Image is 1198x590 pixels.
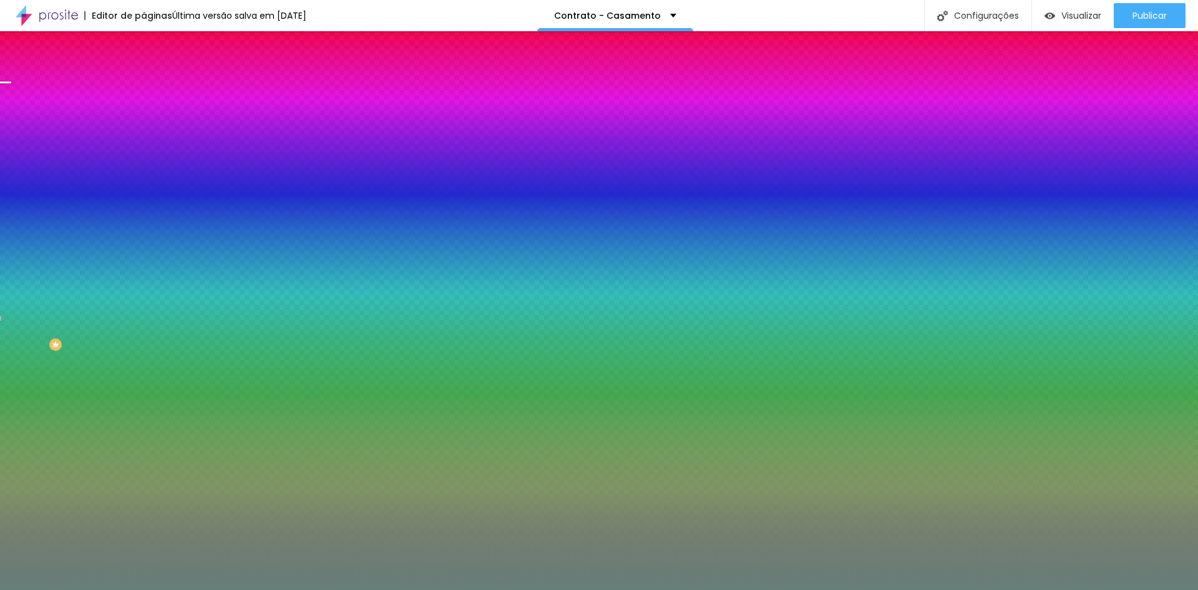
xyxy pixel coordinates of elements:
span: Visualizar [1061,11,1101,21]
img: Icone [937,11,948,21]
div: Última versão salva em [DATE] [172,11,306,20]
p: Contrato - Casamento [554,11,661,20]
button: Publicar [1114,3,1186,28]
img: view-1.svg [1045,11,1055,21]
div: Editor de páginas [84,11,172,20]
button: Visualizar [1032,3,1114,28]
span: Publicar [1132,11,1167,21]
